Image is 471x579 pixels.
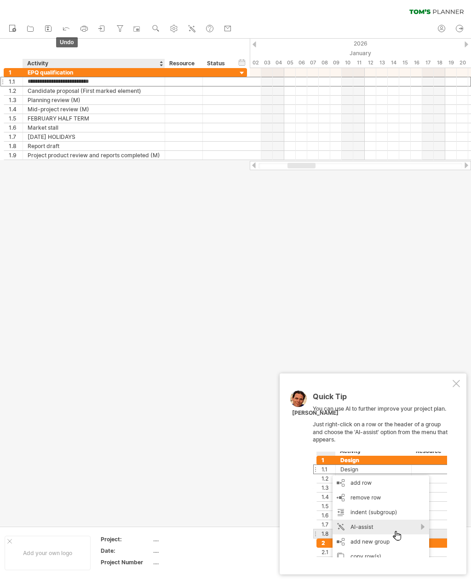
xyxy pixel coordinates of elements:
[9,105,23,114] div: 1.4
[56,37,78,47] span: undo
[101,535,151,543] div: Project:
[342,58,353,68] div: Saturday, 10 January 2026
[388,58,399,68] div: Wednesday, 14 January 2026
[169,59,197,68] div: Resource
[307,58,319,68] div: Wednesday, 7 January 2026
[353,58,365,68] div: Sunday, 11 January 2026
[153,535,230,543] div: ....
[411,58,422,68] div: Friday, 16 January 2026
[9,142,23,150] div: 1.8
[9,68,23,77] div: 1
[207,59,227,68] div: Status
[9,77,23,86] div: 1.1
[5,536,91,570] div: Add your own logo
[261,58,273,68] div: Saturday, 3 January 2026
[284,58,296,68] div: Monday, 5 January 2026
[292,409,339,417] div: [PERSON_NAME]
[60,23,74,35] a: undo
[9,132,23,141] div: 1.7
[28,114,160,123] div: FEBRUARY HALF TERM
[101,558,151,566] div: Project Number
[27,59,160,68] div: Activity
[365,58,376,68] div: Monday, 12 January 2026
[434,58,445,68] div: Sunday, 18 January 2026
[250,58,261,68] div: Friday, 2 January 2026
[296,58,307,68] div: Tuesday, 6 January 2026
[28,123,160,132] div: Market stall
[330,58,342,68] div: Friday, 9 January 2026
[313,393,451,557] div: You can use AI to further improve your project plan. Just right-click on a row or the header of a...
[376,58,388,68] div: Tuesday, 13 January 2026
[273,58,284,68] div: Sunday, 4 January 2026
[28,132,160,141] div: [DATE] HOLIDAYS
[457,58,468,68] div: Tuesday, 20 January 2026
[445,58,457,68] div: Monday, 19 January 2026
[399,58,411,68] div: Thursday, 15 January 2026
[101,547,151,555] div: Date:
[28,68,160,77] div: EPQ qualification
[28,86,160,95] div: Candidate proposal (First marked element)
[9,86,23,95] div: 1.2
[153,558,230,566] div: ....
[9,123,23,132] div: 1.6
[28,142,160,150] div: Report draft
[28,151,160,160] div: Project product review and reports completed (M)
[9,114,23,123] div: 1.5
[313,393,451,405] div: Quick Tip
[319,58,330,68] div: Thursday, 8 January 2026
[28,105,160,114] div: Mid-project review (M)
[9,151,23,160] div: 1.9
[153,547,230,555] div: ....
[9,96,23,104] div: 1.3
[28,96,160,104] div: Planning review (M)
[422,58,434,68] div: Saturday, 17 January 2026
